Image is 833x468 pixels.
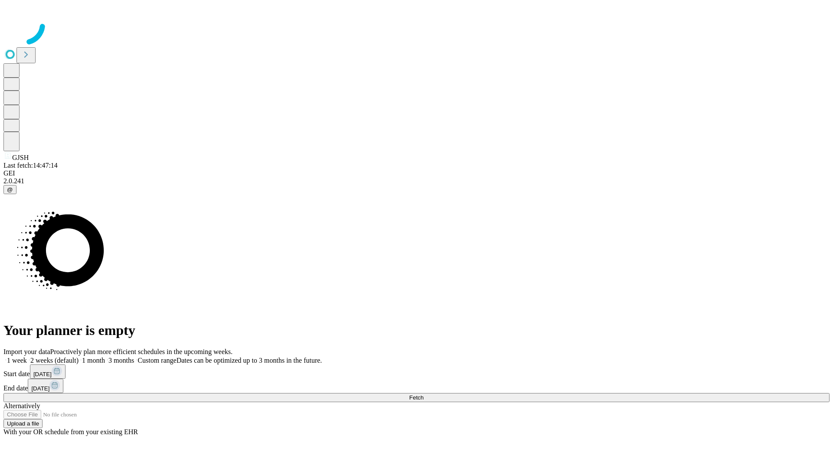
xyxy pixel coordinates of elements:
[3,162,58,169] span: Last fetch: 14:47:14
[3,402,40,409] span: Alternatively
[82,357,105,364] span: 1 month
[108,357,134,364] span: 3 months
[138,357,176,364] span: Custom range
[3,185,16,194] button: @
[3,322,830,338] h1: Your planner is empty
[30,364,66,379] button: [DATE]
[7,357,27,364] span: 1 week
[3,379,830,393] div: End date
[31,385,49,392] span: [DATE]
[12,154,29,161] span: GJSH
[3,169,830,177] div: GEI
[50,348,233,355] span: Proactively plan more efficient schedules in the upcoming weeks.
[3,393,830,402] button: Fetch
[3,419,43,428] button: Upload a file
[33,371,52,377] span: [DATE]
[3,428,138,435] span: With your OR schedule from your existing EHR
[3,177,830,185] div: 2.0.241
[7,186,13,193] span: @
[28,379,63,393] button: [DATE]
[3,364,830,379] div: Start date
[30,357,79,364] span: 2 weeks (default)
[409,394,423,401] span: Fetch
[177,357,322,364] span: Dates can be optimized up to 3 months in the future.
[3,348,50,355] span: Import your data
